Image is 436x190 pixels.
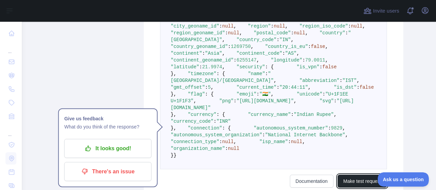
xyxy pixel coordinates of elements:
span: } [173,153,176,158]
span: "National Internet Backbone" [265,132,345,138]
span: "timezone" [188,71,216,76]
span: : [277,37,279,42]
span: : { [216,112,225,117]
span: "isp_name" [259,139,288,144]
span: : [214,119,216,124]
span: , [285,23,288,29]
div: ... [5,41,16,54]
span: }, [171,112,176,117]
span: , [294,98,296,104]
span: , [325,44,328,49]
span: "security" [236,64,265,70]
span: "connection" [188,125,222,131]
span: null [222,23,234,29]
span: : [340,78,342,83]
span: , [342,125,345,131]
span: , [308,85,311,90]
span: : [199,64,202,70]
span: "country" [320,30,345,36]
span: "postal_code" [254,30,291,36]
span: : { [216,71,225,76]
span: : [219,23,222,29]
span: "country_is_eu" [265,44,308,49]
span: 79.0011 [305,57,325,63]
span: 5 [208,85,211,90]
span: : [282,51,285,56]
span: , [305,30,308,36]
span: "gmt_offset" [171,85,205,90]
span: , [362,23,365,29]
span: , [256,57,259,63]
span: "continent_code" [236,51,282,56]
span: : [320,64,322,70]
span: false [322,64,337,70]
span: "currency" [188,112,216,117]
span: null [274,23,285,29]
span: : [334,98,337,104]
span: "organization_name" [171,146,225,151]
span: "region_iso_code" [299,23,348,29]
button: There's an issue [64,162,152,181]
span: , [357,78,359,83]
div: ... [5,124,16,137]
span: : [262,132,265,138]
span: : [288,139,291,144]
span: : [225,146,228,151]
span: , [234,139,236,144]
span: : { [222,125,231,131]
button: Invite users [362,5,401,16]
span: "svg" [320,98,334,104]
span: : [323,91,325,97]
span: , [211,85,214,90]
span: , [345,132,348,138]
span: "city_geoname_id" [171,23,219,29]
span: "currency_code" [171,119,214,124]
span: 1269750 [231,44,251,49]
span: null [351,23,362,29]
span: null [228,30,239,36]
span: "AS" [285,51,297,56]
a: Documentation [290,175,333,188]
span: }, [171,71,176,76]
span: , [222,51,225,56]
span: : [302,57,305,63]
span: "Indian Rupee" [294,112,334,117]
span: "current_time" [236,85,277,90]
span: "20:44:11" [279,85,308,90]
span: null [291,139,302,144]
span: "continent_geoname_id" [171,57,234,63]
span: : [265,71,268,76]
span: "name" [248,71,265,76]
p: It looks good! [69,143,146,154]
span: , [334,112,337,117]
span: , [302,139,305,144]
span: "region_geoname_id" [171,30,225,36]
span: "currency_name" [248,112,291,117]
span: , [271,91,274,97]
span: , [274,78,276,83]
span: "🇮🇳" [260,91,271,97]
span: 21.9974 [202,64,222,70]
span: : [271,23,274,29]
span: "is_dst" [334,85,357,90]
iframe: Toggle Customer Support [378,172,429,187]
span: : [205,85,208,90]
span: : [308,44,311,49]
span: null [294,30,305,36]
span: "country_geoname_id" [171,44,228,49]
span: : [328,125,331,131]
span: : [234,57,236,63]
span: "country_code" [236,37,277,42]
span: , [222,37,225,42]
span: : [225,30,228,36]
span: , [239,30,242,36]
span: "IN" [279,37,291,42]
span: : [357,85,359,90]
button: Make test request [338,175,387,188]
span: , [325,57,328,63]
span: null [228,146,239,151]
span: : [348,23,351,29]
span: false [360,85,374,90]
span: "is_vpn" [297,64,320,70]
span: "INR" [216,119,231,124]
